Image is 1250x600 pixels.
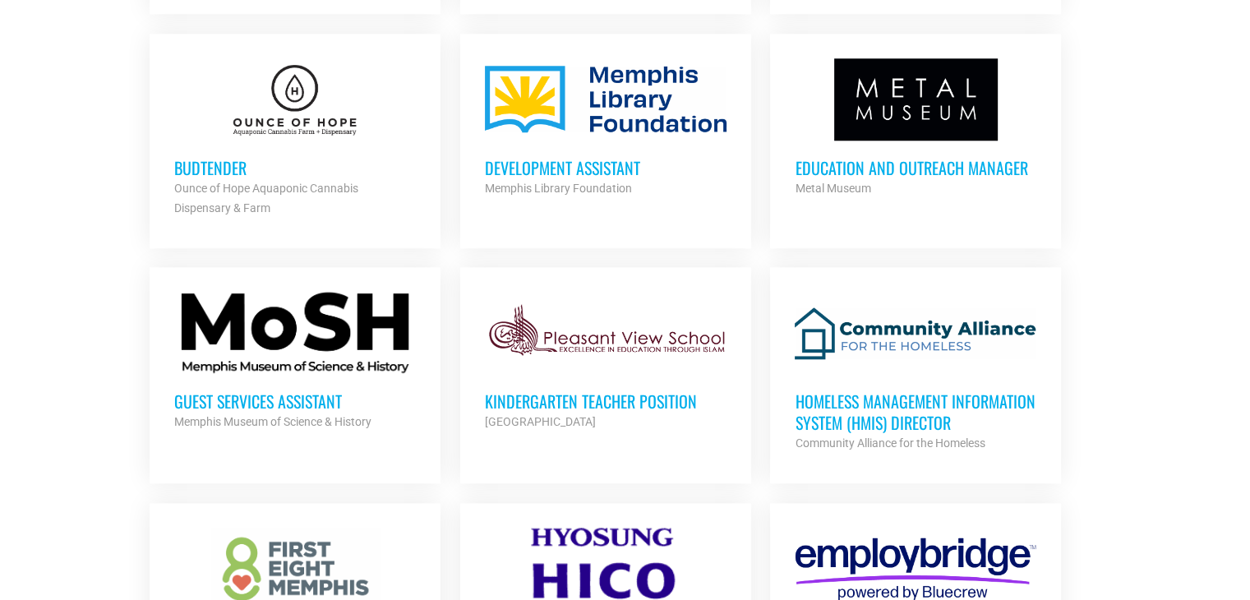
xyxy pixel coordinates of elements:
[485,390,726,412] h3: Kindergarten Teacher Position
[174,390,416,412] h3: Guest Services Assistant
[150,34,440,242] a: Budtender Ounce of Hope Aquaponic Cannabis Dispensary & Farm
[770,34,1061,223] a: Education and Outreach Manager Metal Museum
[485,157,726,178] h3: Development Assistant
[795,436,985,450] strong: Community Alliance for the Homeless
[174,415,371,428] strong: Memphis Museum of Science & History
[795,390,1036,433] h3: Homeless Management Information System (HMIS) Director
[174,157,416,178] h3: Budtender
[150,267,440,456] a: Guest Services Assistant Memphis Museum of Science & History
[460,34,751,223] a: Development Assistant Memphis Library Foundation
[795,157,1036,178] h3: Education and Outreach Manager
[460,267,751,456] a: Kindergarten Teacher Position [GEOGRAPHIC_DATA]
[485,182,632,195] strong: Memphis Library Foundation
[485,415,596,428] strong: [GEOGRAPHIC_DATA]
[795,182,870,195] strong: Metal Museum
[174,182,358,215] strong: Ounce of Hope Aquaponic Cannabis Dispensary & Farm
[770,267,1061,478] a: Homeless Management Information System (HMIS) Director Community Alliance for the Homeless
